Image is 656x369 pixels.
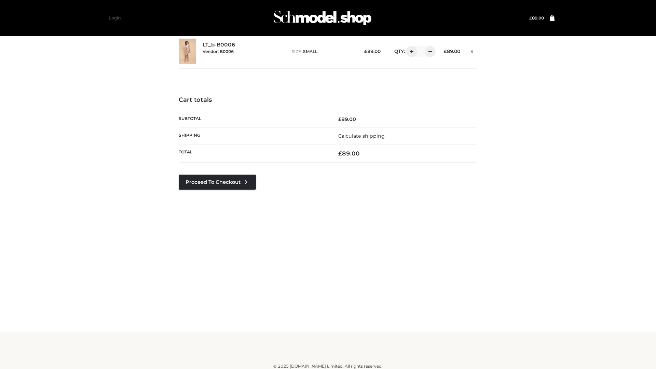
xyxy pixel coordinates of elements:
div: LT_b-B0006 [203,42,285,61]
span: £ [529,15,532,20]
bdi: 89.00 [529,15,544,20]
th: Subtotal [179,111,328,127]
th: Total [179,145,328,163]
a: Remove this item [467,46,477,55]
a: Login [109,15,121,20]
span: £ [364,49,367,54]
span: £ [444,49,447,54]
div: QTY: [387,46,433,57]
a: Proceed to Checkout [179,175,256,190]
small: Vendor: B0006 [203,49,234,54]
bdi: 89.00 [338,150,360,157]
span: £ [338,150,342,157]
span: SMALL [303,49,317,54]
img: Schmodel Admin 964 [271,4,374,31]
a: £89.00 [529,15,544,20]
a: Calculate shipping [338,133,385,139]
bdi: 89.00 [364,49,381,54]
span: £ [338,116,341,122]
bdi: 89.00 [338,116,356,122]
h4: Cart totals [179,96,477,104]
p: size : [292,49,354,55]
bdi: 89.00 [444,49,460,54]
th: Shipping [179,127,328,144]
